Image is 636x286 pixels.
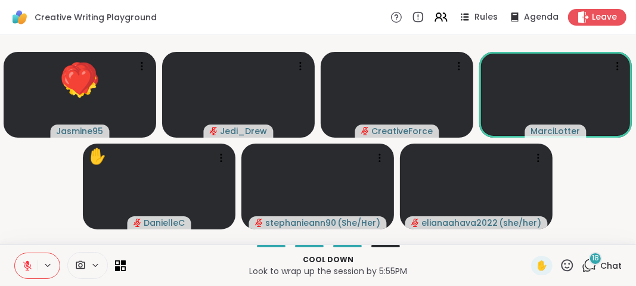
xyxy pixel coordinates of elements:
span: Jasmine95 [57,125,104,137]
span: MarciLotter [531,125,581,137]
span: elianaahava2022 [422,217,498,229]
img: ShareWell Logomark [10,7,30,27]
span: Jedi_Drew [221,125,268,137]
span: Chat [600,260,622,272]
span: audio-muted [210,127,218,135]
div: ✋ [88,145,107,168]
span: audio-muted [361,127,370,135]
span: audio-muted [255,219,263,227]
span: CreativeForce [372,125,433,137]
span: 18 [592,253,599,263]
span: Leave [592,11,617,23]
span: DanielleC [144,217,185,229]
span: stephanieann90 [266,217,337,229]
span: audio-muted [134,219,142,227]
button: ❤️ [56,57,104,104]
span: audio-muted [411,219,420,227]
span: Creative Writing Playground [35,11,157,23]
span: ✋ [536,259,548,273]
span: ( She/Her ) [338,217,381,229]
p: Look to wrap up the session by 5:55PM [133,265,524,277]
span: ( she/her ) [500,217,542,229]
span: Rules [474,11,498,23]
p: Cool down [133,254,524,265]
span: Agenda [524,11,559,23]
